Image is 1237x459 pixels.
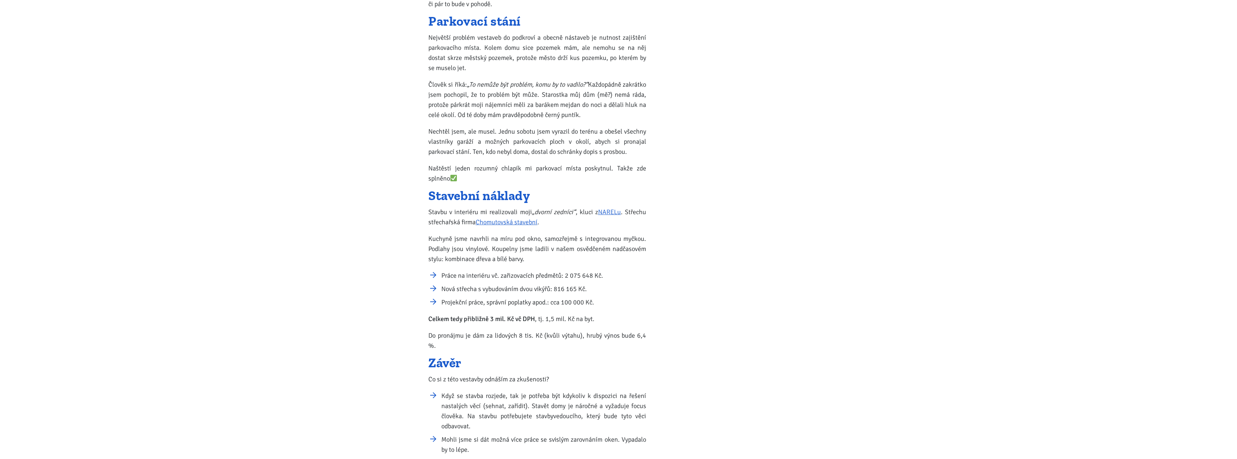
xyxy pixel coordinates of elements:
p: Co si z této vestavby odnáším za zkušenosti? [428,374,646,384]
h2: Stavební náklady [428,190,646,202]
li: Práce na interiéru vč. zařizovacích předmětů: 2 075 648 Kč. [441,270,646,281]
p: Do pronájmu je dám za lidových 8 tis. Kč (kvůli výtahu), hrubý výnos bude 6,4 %. [428,330,646,351]
strong: Celkem tedy přibližně 3 mil. Kč vč DPH [428,315,535,323]
h2: Parkovací stání [428,16,646,27]
p: Naštěstí jeden rozumný chlapík mi parkovací místa poskytnul. Takže zde splněno [428,163,646,183]
h2: Závěr [428,357,646,369]
em: „To nemůže být problém, komu by to vadilo?“ [467,81,588,88]
p: Nechtěl jsem, ale musel. Jednu sobotu jsem vyrazil do terénu a obešel všechny vlastníky garáží a ... [428,126,646,157]
p: Největší problém vestaveb do podkroví a obecně nástaveb je nutnost zajištění parkovacího místa. K... [428,33,646,73]
p: Kuchyně jsme navrhli na míru pod okno, samozřejmě s integrovanou myčkou. Podlahy jsou vinylové. K... [428,234,646,264]
p: , tj. 1,5 mil. Kč na byt. [428,314,646,324]
p: Člověk si říká: Každopádně zakrátko jsem pochopil, že to problém být může. Starostka můj dům (mě?... [428,79,646,120]
li: Když se stavba rozjede, tak je potřeba být kdykoliv k dispozici na řešení nastalých věcí (sehnat,... [441,391,646,431]
p: Stavbu v interiéru mi realizovali moji , kluci z . Střechu střechařská firma . [428,207,646,227]
li: Projekční práce, správní poplatky apod.: cca 100 000 Kč. [441,297,646,307]
em: „dvorní zedníci“ [532,208,576,216]
a: Chomutovská stavební [476,218,537,226]
img: ✅ [450,175,457,181]
a: NARELu [598,208,621,216]
li: Nová střecha s vybudováním dvou vikýřů: 816 165 Kč. [441,284,646,294]
li: Mohli jsme si dát možná více práce se svislým zarovnáním oken. Vypadalo by to lépe. [441,434,646,455]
